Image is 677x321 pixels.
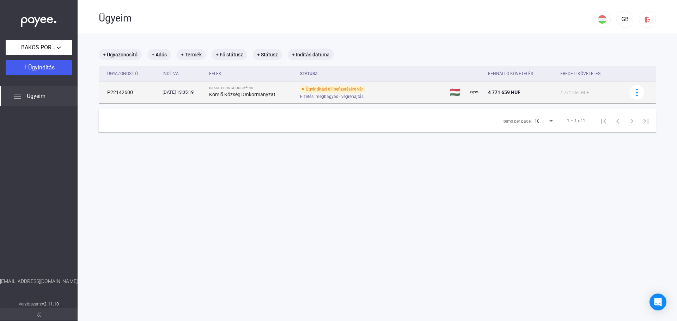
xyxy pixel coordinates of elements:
span: Ügyeim [27,92,45,100]
button: First page [597,114,611,128]
span: Fizetési meghagyás - végrehajtás [300,92,364,101]
div: Eredeti követelés [560,69,621,78]
button: more-blue [629,85,644,100]
div: Ügyazonosító [107,69,138,78]
img: payee-logo [470,88,478,97]
mat-chip: + Adós [147,49,171,60]
img: plus-white.svg [23,64,28,69]
button: BAKOS PORK GOODS Kft. [6,40,72,55]
div: Fennálló követelés [488,69,533,78]
div: [DATE] 13:35:19 [163,89,203,96]
div: Ügyazonosító [107,69,157,78]
span: Ügyindítás [28,64,55,71]
button: HU [594,11,611,28]
mat-chip: + Fő státusz [212,49,247,60]
div: Indítva [163,69,179,78]
div: GB [619,15,631,24]
div: Indítva [163,69,203,78]
mat-chip: + Termék [177,49,206,60]
div: Felek [209,69,294,78]
td: 🇭🇺 [447,82,467,103]
mat-select: Items per page: [535,117,554,125]
div: BAKOS PORK GOODS Kft. vs [209,86,294,90]
div: Items per page: [502,117,532,125]
span: 4 771 659 HUF [488,89,520,95]
div: Open Intercom Messenger [649,294,666,310]
mat-chip: + Indítás dátuma [288,49,334,60]
strong: v2.11.10 [42,302,59,307]
td: P22142600 [99,82,160,103]
th: Státusz [297,66,447,82]
button: Next page [625,114,639,128]
strong: Kömlő Községi Önkormányzat [209,92,275,97]
button: GB [616,11,633,28]
div: Eredeti követelés [560,69,600,78]
div: Ügyindítási díj befizetésére vár [300,86,365,93]
img: HU [598,15,606,24]
div: Ügyeim [99,12,594,24]
button: Previous page [611,114,625,128]
mat-chip: + Státusz [253,49,282,60]
span: 10 [535,119,539,124]
mat-chip: + Ügyazonosító [99,49,142,60]
button: logout-red [639,11,656,28]
button: Last page [639,114,653,128]
span: BAKOS PORK GOODS Kft. [21,43,56,52]
div: Fennálló követelés [488,69,555,78]
img: more-blue [633,89,641,96]
div: Felek [209,69,221,78]
button: Ügyindítás [6,60,72,75]
img: logout-red [644,16,651,23]
span: 4 771 659 HUF [560,90,589,95]
img: white-payee-white-dot.svg [21,13,56,27]
div: 1 – 1 of 1 [567,117,585,125]
img: arrow-double-left-grey.svg [37,313,41,317]
img: list.svg [13,92,21,100]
